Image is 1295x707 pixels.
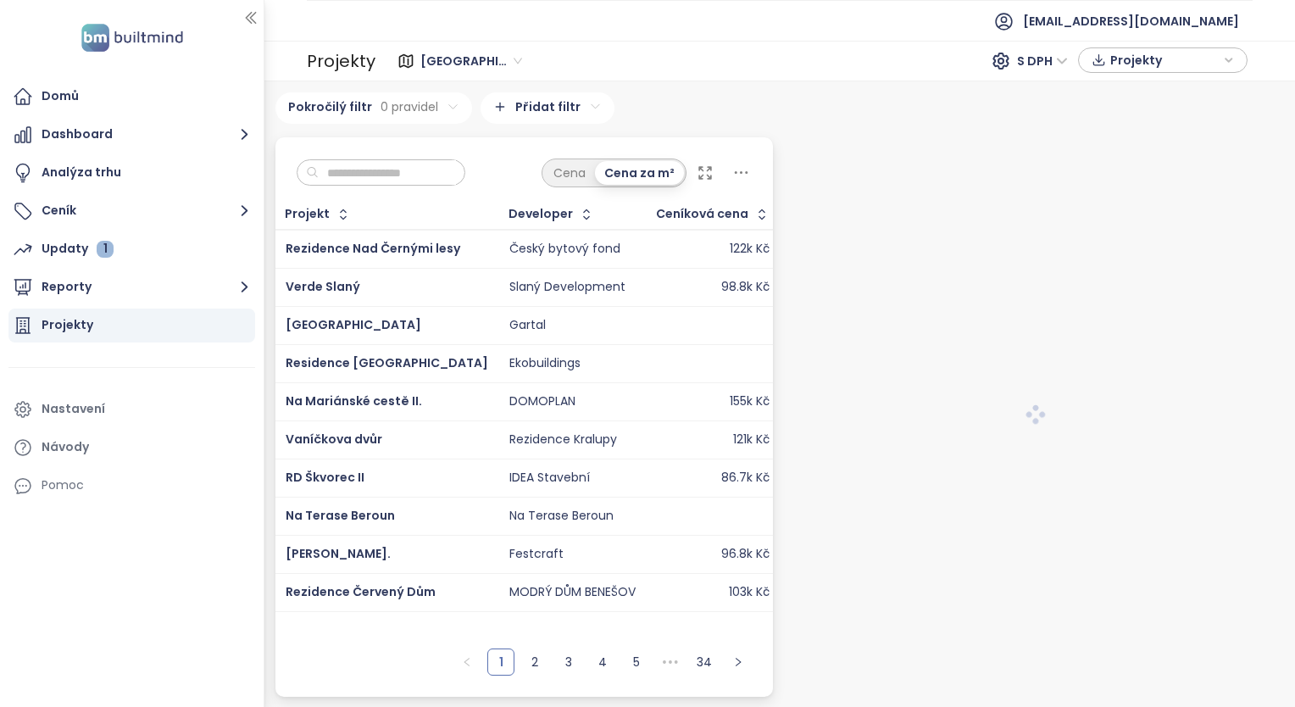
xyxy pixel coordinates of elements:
[420,48,522,74] span: Středočeský kraj
[275,92,472,124] div: Pokročilý filtr
[8,469,255,503] div: Pomoc
[453,649,481,676] button: left
[656,209,748,220] div: Ceníková cena
[286,583,436,600] a: Rezidence Červený Dům
[286,278,360,295] a: Verde Slaný
[721,470,770,486] div: 86.7k Kč
[1110,47,1220,73] span: Projekty
[730,242,770,257] div: 122k Kč
[730,394,770,409] div: 155k Kč
[1087,47,1238,73] div: button
[733,432,770,448] div: 121k Kč
[453,649,481,676] li: Předchozí strana
[42,238,114,259] div: Updaty
[509,509,614,524] div: Na Terase Beroun
[509,585,636,600] div: MODRÝ DŮM BENEŠOV
[481,92,614,124] div: Přidat filtr
[42,86,79,107] div: Domů
[8,309,255,342] a: Projekty
[691,649,718,676] li: 34
[462,657,472,667] span: left
[8,232,255,266] a: Updaty 1
[381,97,438,116] span: 0 pravidel
[286,354,488,371] a: Residence [GEOGRAPHIC_DATA]
[42,162,121,183] div: Analýza trhu
[1017,48,1068,74] span: S DPH
[509,280,625,295] div: Slaný Development
[729,585,770,600] div: 103k Kč
[509,547,564,562] div: Festcraft
[509,356,581,371] div: Ekobuildings
[509,318,546,333] div: Gartal
[733,657,743,667] span: right
[286,507,395,524] a: Na Terase Beroun
[721,547,770,562] div: 96.8k Kč
[623,649,650,676] li: 5
[286,469,364,486] a: RD Škvorec II
[544,161,595,185] div: Cena
[8,270,255,304] button: Reporty
[509,394,575,409] div: DOMOPLAN
[8,118,255,152] button: Dashboard
[509,209,573,220] div: Developer
[509,470,590,486] div: IDEA Stavební
[8,392,255,426] a: Nastavení
[725,649,752,676] button: right
[555,649,582,676] li: 3
[285,209,330,220] div: Projekt
[8,194,255,228] button: Ceník
[721,280,770,295] div: 98.8k Kč
[509,242,620,257] div: Český bytový fond
[286,240,460,257] a: Rezidence Nad Černými lesy
[692,649,717,675] a: 34
[286,431,382,448] a: Vaníčkova dvůr
[556,649,581,675] a: 3
[657,649,684,676] span: •••
[8,156,255,190] a: Analýza trhu
[42,475,84,496] div: Pomoc
[590,649,615,675] a: 4
[286,316,421,333] a: [GEOGRAPHIC_DATA]
[521,649,548,676] li: 2
[42,437,89,458] div: Návody
[8,80,255,114] a: Domů
[286,392,422,409] a: Na Mariánské cestě II.
[42,315,93,336] div: Projekty
[487,649,514,676] li: 1
[589,649,616,676] li: 4
[42,398,105,420] div: Nastavení
[509,432,617,448] div: Rezidence Kralupy
[286,545,391,562] a: [PERSON_NAME].
[725,649,752,676] li: Následující strana
[97,241,114,258] div: 1
[595,161,684,185] div: Cena za m²
[522,649,547,675] a: 2
[1023,1,1239,42] span: [EMAIL_ADDRESS][DOMAIN_NAME]
[307,44,375,78] div: Projekty
[488,649,514,675] a: 1
[624,649,649,675] a: 5
[657,649,684,676] li: Následujících 5 stran
[76,20,188,55] img: logo
[8,431,255,465] a: Návody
